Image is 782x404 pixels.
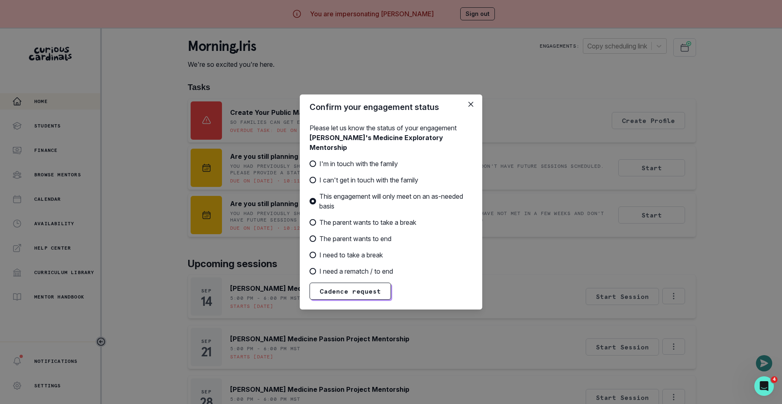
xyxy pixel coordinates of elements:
[310,123,472,152] p: Please let us know the status of your engagement
[319,234,391,244] span: The parent wants to end
[319,159,398,169] span: I'm in touch with the family
[319,266,393,276] span: I need a rematch / to end
[310,134,443,151] b: [PERSON_NAME]'s Medicine Exploratory Mentorship
[464,98,477,111] button: Close
[319,217,416,227] span: The parent wants to take a break
[300,94,482,120] header: Confirm your engagement status
[310,283,391,300] button: Cadence request
[319,191,472,211] span: This engagement will only meet on an as-needed basis
[319,175,418,185] span: I can't get in touch with the family
[754,376,774,396] iframe: Intercom live chat
[771,376,778,383] span: 4
[319,250,383,260] span: I need to take a break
